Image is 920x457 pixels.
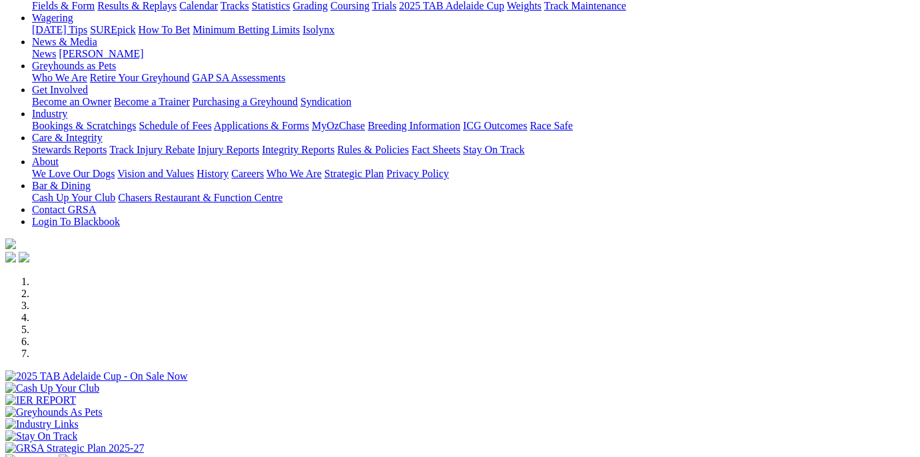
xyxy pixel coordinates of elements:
[197,144,259,155] a: Injury Reports
[231,168,264,179] a: Careers
[114,96,190,107] a: Become a Trainer
[5,382,99,394] img: Cash Up Your Club
[32,168,115,179] a: We Love Our Dogs
[5,418,79,430] img: Industry Links
[32,48,915,60] div: News & Media
[324,168,384,179] a: Strategic Plan
[118,192,282,203] a: Chasers Restaurant & Function Centre
[32,84,88,95] a: Get Involved
[32,72,87,83] a: Who We Are
[32,132,103,143] a: Care & Integrity
[90,72,190,83] a: Retire Your Greyhound
[32,60,116,71] a: Greyhounds as Pets
[193,72,286,83] a: GAP SA Assessments
[32,216,120,227] a: Login To Blackbook
[32,120,915,132] div: Industry
[300,96,351,107] a: Syndication
[463,144,524,155] a: Stay On Track
[109,144,195,155] a: Track Injury Rebate
[32,192,115,203] a: Cash Up Your Club
[530,120,572,131] a: Race Safe
[5,238,16,249] img: logo-grsa-white.png
[32,72,915,84] div: Greyhounds as Pets
[368,120,460,131] a: Breeding Information
[19,252,29,262] img: twitter.svg
[32,96,915,108] div: Get Involved
[139,120,211,131] a: Schedule of Fees
[5,406,103,418] img: Greyhounds As Pets
[197,168,229,179] a: History
[32,24,87,35] a: [DATE] Tips
[5,252,16,262] img: facebook.svg
[193,96,298,107] a: Purchasing a Greyhound
[32,24,915,36] div: Wagering
[139,24,191,35] a: How To Bet
[32,96,111,107] a: Become an Owner
[5,430,77,442] img: Stay On Track
[193,24,300,35] a: Minimum Betting Limits
[32,36,97,47] a: News & Media
[32,108,67,119] a: Industry
[59,48,143,59] a: [PERSON_NAME]
[32,48,56,59] a: News
[5,442,144,454] img: GRSA Strategic Plan 2025-27
[32,144,915,156] div: Care & Integrity
[337,144,409,155] a: Rules & Policies
[32,120,136,131] a: Bookings & Scratchings
[32,204,96,215] a: Contact GRSA
[5,370,188,382] img: 2025 TAB Adelaide Cup - On Sale Now
[412,144,460,155] a: Fact Sheets
[32,144,107,155] a: Stewards Reports
[117,168,194,179] a: Vision and Values
[262,144,334,155] a: Integrity Reports
[32,180,91,191] a: Bar & Dining
[32,192,915,204] div: Bar & Dining
[312,120,365,131] a: MyOzChase
[32,12,73,23] a: Wagering
[302,24,334,35] a: Isolynx
[32,156,59,167] a: About
[5,394,76,406] img: IER REPORT
[266,168,322,179] a: Who We Are
[386,168,449,179] a: Privacy Policy
[90,24,135,35] a: SUREpick
[32,168,915,180] div: About
[214,120,309,131] a: Applications & Forms
[463,120,527,131] a: ICG Outcomes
